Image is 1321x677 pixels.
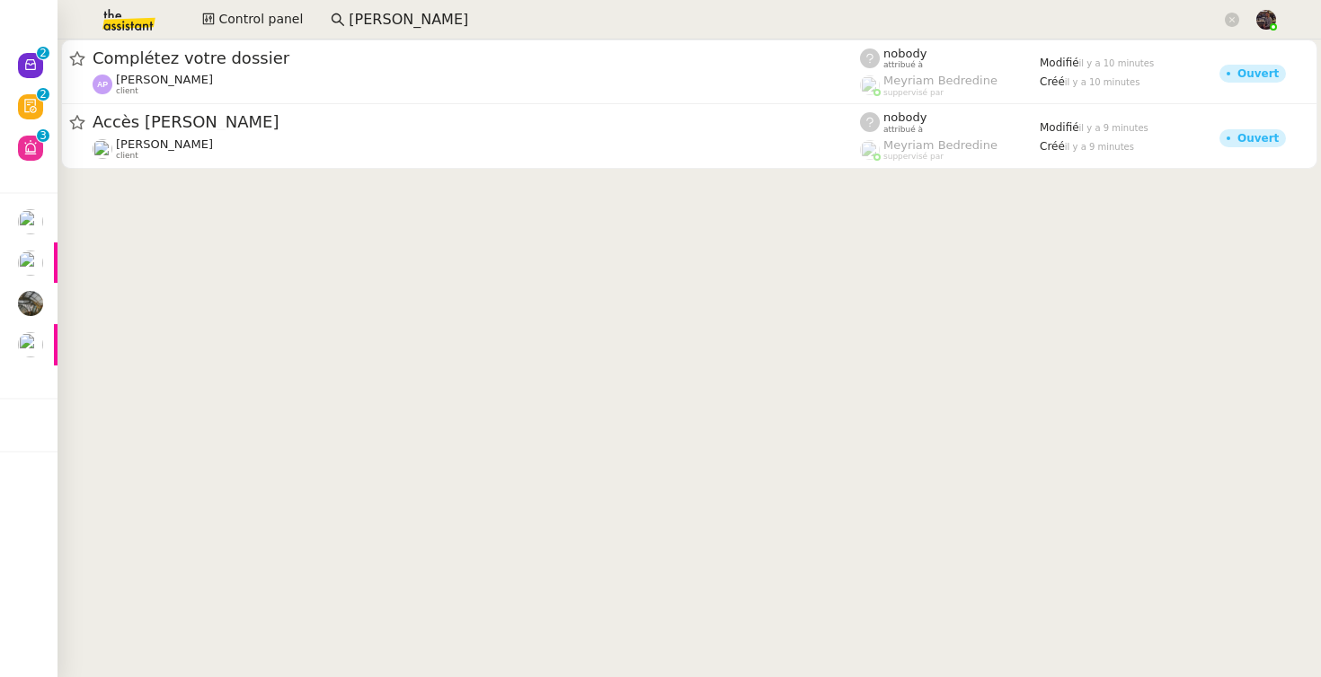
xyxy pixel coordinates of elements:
[883,88,944,98] span: suppervisé par
[40,47,47,63] p: 2
[860,74,1040,97] app-user-label: suppervisé par
[883,125,923,135] span: attribué à
[883,110,926,124] span: nobody
[883,47,926,60] span: nobody
[37,47,49,59] nz-badge-sup: 2
[1065,77,1140,87] span: il y a 10 minutes
[1237,133,1279,144] div: Ouvert
[18,332,43,357] img: users%2FvmnJXRNjGXZGy0gQLmH5CrabyCb2%2Favatar%2F07c9d9ad-5b06-45ca-8944-a3daedea5428
[40,129,47,145] p: 3
[860,140,880,160] img: users%2FaellJyylmXSg4jqeVbanehhyYJm1%2Favatar%2Fprofile-pic%20(4).png
[860,138,1040,162] app-user-label: suppervisé par
[1079,58,1155,68] span: il y a 10 minutes
[883,60,923,70] span: attribué à
[93,73,860,96] app-user-detailed-label: client
[37,88,49,101] nz-badge-sup: 2
[860,110,1040,134] app-user-label: attribué à
[116,137,213,151] span: [PERSON_NAME]
[1079,123,1148,133] span: il y a 9 minutes
[191,7,314,32] button: Control panel
[860,47,1040,70] app-user-label: attribué à
[1040,75,1065,88] span: Créé
[883,152,944,162] span: suppervisé par
[1065,142,1134,152] span: il y a 9 minutes
[18,209,43,234] img: users%2FAXgjBsdPtrYuxuZvIJjRexEdqnq2%2Favatar%2F1599931753966.jpeg
[1040,140,1065,153] span: Créé
[883,74,997,87] span: Meyriam Bedredine
[93,75,112,94] img: svg
[18,291,43,316] img: 390d5429-d57e-4c9b-b625-ae6f09e29702
[93,139,112,159] img: users%2F9mvJqJUvllffspLsQzytnd0Nt4c2%2Favatar%2F82da88e3-d90d-4e39-b37d-dcb7941179ae
[93,114,860,130] span: Accès [PERSON_NAME]
[349,8,1221,32] input: Rechercher
[1237,68,1279,79] div: Ouvert
[860,75,880,95] img: users%2FaellJyylmXSg4jqeVbanehhyYJm1%2Favatar%2Fprofile-pic%20(4).png
[93,137,860,161] app-user-detailed-label: client
[93,50,860,66] span: Complétez votre dossier
[18,251,43,276] img: users%2FAXgjBsdPtrYuxuZvIJjRexEdqnq2%2Favatar%2F1599931753966.jpeg
[218,9,303,30] span: Control panel
[116,151,138,161] span: client
[37,129,49,142] nz-badge-sup: 3
[1040,57,1079,69] span: Modifié
[116,86,138,96] span: client
[116,73,213,86] span: [PERSON_NAME]
[883,138,997,152] span: Meyriam Bedredine
[40,88,47,104] p: 2
[1040,121,1079,134] span: Modifié
[1256,10,1276,30] img: 2af2e8ed-4e7a-4339-b054-92d163d57814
